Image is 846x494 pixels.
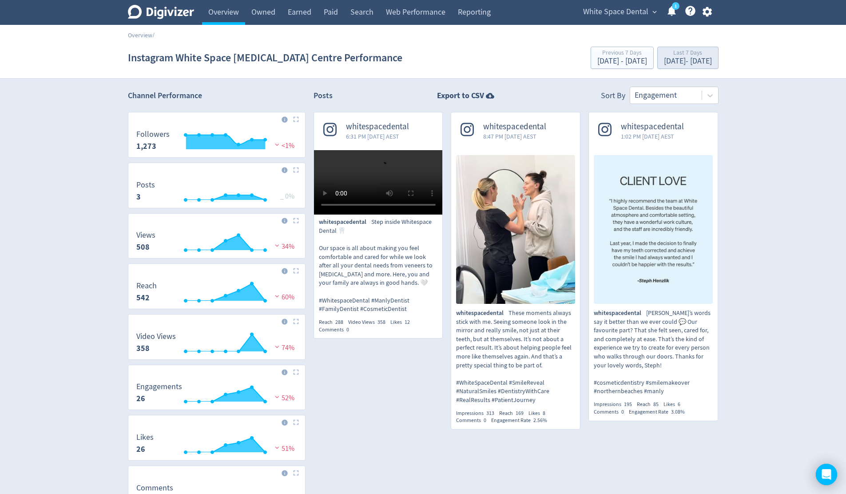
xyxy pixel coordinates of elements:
strong: 542 [136,292,150,303]
span: 169 [516,410,524,417]
p: [PERSON_NAME]’s words say it better than we ever could 💬 Our favourite part? That she felt seen, ... [594,309,713,396]
img: Placeholder [293,419,299,425]
img: Placeholder [293,470,299,476]
img: negative-performance.svg [273,242,282,249]
span: 0 [621,408,624,415]
div: Reach [637,401,663,408]
strong: 26 [136,393,145,404]
svg: Engagements 26 [132,382,302,406]
span: 85 [653,401,659,408]
span: 6 [678,401,680,408]
button: White Space Dental [580,5,659,19]
span: White Space Dental [583,5,648,19]
div: Reach [499,410,528,417]
span: 358 [377,319,385,326]
div: Reach [319,319,348,326]
span: whitespacedental [456,309,508,318]
p: Step inside Whitespace Dental 🦷 Our space is all about making you feel comfortable and cared for ... [319,218,438,314]
svg: Views 508 [132,231,302,255]
div: Video Views [348,319,390,326]
span: 51% [273,444,294,453]
span: 288 [335,319,343,326]
img: Placeholder [293,116,299,122]
img: negative-performance.svg [273,293,282,299]
div: Comments [456,417,491,424]
div: Likes [390,319,415,326]
span: whitespacedental [483,122,546,132]
strong: Export to CSV [437,90,484,101]
span: 74% [273,343,294,352]
span: 12 [405,319,410,326]
img: negative-performance.svg [273,141,282,148]
button: Last 7 Days[DATE]- [DATE] [657,47,719,69]
span: _ 0% [280,192,294,201]
span: 313 [486,410,494,417]
span: 8 [543,410,545,417]
div: Engagement Rate [491,417,552,424]
img: Placeholder [293,319,299,324]
svg: Reach 542 [132,282,302,305]
img: Steph’s words say it better than we ever could 💬 Our favourite part? That she felt seen, cared fo... [594,155,713,304]
a: whitespacedental8:47 PM [DATE] AESTThese moments always stick with me. Seeing someone look in the... [451,112,580,424]
span: 3.08% [671,408,685,415]
h2: Channel Performance [128,90,306,101]
img: negative-performance.svg [273,394,282,400]
strong: 508 [136,242,150,252]
a: whitespacedental1:02 PM [DATE] AESTSteph’s words say it better than we ever could 💬 Our favourite... [589,112,718,415]
h1: Instagram White Space [MEDICAL_DATA] Centre Performance [128,44,402,72]
span: 2.56% [533,417,547,424]
svg: Likes 26 [132,433,302,457]
div: Impressions [456,410,499,417]
div: [DATE] - [DATE] [597,57,647,65]
dt: Engagements [136,382,182,392]
div: [DATE] - [DATE] [664,57,712,65]
span: whitespacedental [319,218,371,227]
dt: Comments [136,483,173,493]
h2: Posts [314,90,333,104]
svg: Followers 1,273 [132,130,302,154]
span: 6:31 PM [DATE] AEST [346,132,409,141]
span: 1:02 PM [DATE] AEST [621,132,684,141]
dt: Followers [136,129,170,139]
span: whitespacedental [621,122,684,132]
img: Placeholder [293,369,299,375]
dt: Reach [136,281,157,291]
span: whitespacedental [346,122,409,132]
svg: Video Views 358 [132,332,302,356]
dt: Video Views [136,331,176,342]
a: Overview [128,31,152,39]
span: <1% [273,141,294,150]
img: negative-performance.svg [273,343,282,350]
span: 0 [484,417,486,424]
div: Comments [319,326,354,334]
div: Engagement Rate [629,408,690,416]
strong: 1,273 [136,141,156,151]
a: whitespacedental6:31 PM [DATE] AESTwhitespacedentalStep inside Whitespace Dental 🦷 Our space is a... [314,112,443,333]
img: negative-performance.svg [273,444,282,451]
p: These moments always stick with me. Seeing someone look in the mirror and really smile, not just ... [456,309,575,405]
button: Previous 7 Days[DATE] - [DATE] [591,47,654,69]
img: Placeholder [293,167,299,173]
img: Placeholder [293,218,299,223]
span: 0 [346,326,349,333]
div: Sort By [601,90,625,104]
dt: Likes [136,432,154,442]
div: Comments [594,408,629,416]
dt: Posts [136,180,155,190]
strong: 3 [136,191,141,202]
img: These moments always stick with me. Seeing someone look in the mirror and really smile, not just ... [456,155,575,304]
a: 1 [672,2,679,10]
span: / [152,31,155,39]
span: 60% [273,293,294,302]
div: Last 7 Days [664,50,712,57]
strong: 26 [136,444,145,454]
span: expand_more [651,8,659,16]
svg: Posts 3 [132,181,302,204]
div: Likes [663,401,685,408]
span: 34% [273,242,294,251]
img: Placeholder [293,268,299,274]
span: whitespacedental [594,309,646,318]
div: Open Intercom Messenger [816,464,837,485]
span: 52% [273,394,294,402]
span: 8:47 PM [DATE] AEST [483,132,546,141]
